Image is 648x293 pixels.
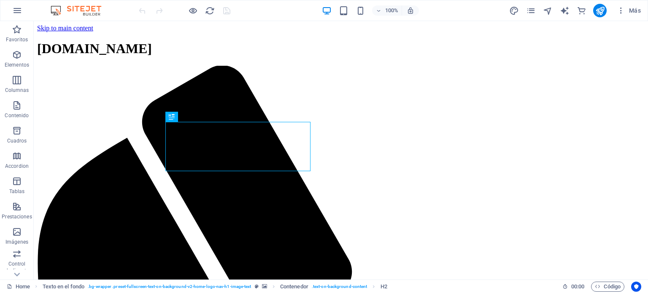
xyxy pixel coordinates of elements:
button: text_generator [559,5,570,16]
i: Páginas (Ctrl+Alt+S) [526,6,536,16]
img: Editor Logo [49,5,112,16]
p: Favoritos [6,36,28,43]
button: reload [205,5,215,16]
i: Volver a cargar página [205,6,215,16]
p: Imágenes [5,239,28,245]
a: Haz clic para cancelar la selección y doble clic para abrir páginas [7,282,30,292]
span: Haz clic para seleccionar y doble clic para editar [381,282,387,292]
button: Más [613,4,644,17]
span: . text-on-background-content [312,282,367,292]
h6: 100% [385,5,398,16]
button: Código [591,282,624,292]
i: AI Writer [560,6,570,16]
h6: Tiempo de la sesión [562,282,585,292]
span: 00 00 [571,282,584,292]
p: Tablas [9,188,25,195]
span: . bg-wrapper .preset-fullscreen-text-on-background-v2-home-logo-nav-h1-image-text [88,282,251,292]
button: navigator [543,5,553,16]
p: Accordion [5,163,29,169]
nav: breadcrumb [43,282,387,292]
i: Navegador [543,6,553,16]
button: design [509,5,519,16]
button: 100% [372,5,402,16]
a: Skip to main content [3,3,59,11]
span: Más [617,6,641,15]
i: Al redimensionar, ajustar el nivel de zoom automáticamente para ajustarse al dispositivo elegido. [407,7,414,14]
p: Contenido [5,112,29,119]
button: publish [593,4,607,17]
i: Publicar [595,6,605,16]
i: Diseño (Ctrl+Alt+Y) [509,6,519,16]
span: Código [595,282,621,292]
button: Haz clic para salir del modo de previsualización y seguir editando [188,5,198,16]
button: Usercentrics [631,282,641,292]
p: Elementos [5,62,29,68]
span: : [577,283,578,290]
span: Haz clic para seleccionar y doble clic para editar [43,282,85,292]
button: commerce [576,5,586,16]
p: Columnas [5,87,29,94]
i: Este elemento contiene un fondo [262,284,267,289]
span: Haz clic para seleccionar y doble clic para editar [280,282,308,292]
button: pages [526,5,536,16]
i: Comercio [577,6,586,16]
p: Prestaciones [2,213,32,220]
i: Este elemento es un preajuste personalizable [255,284,259,289]
p: Cuadros [7,137,27,144]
